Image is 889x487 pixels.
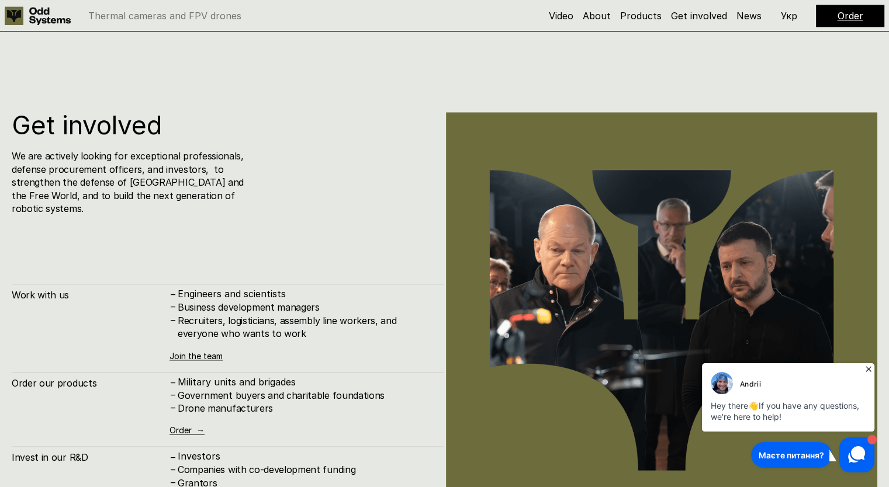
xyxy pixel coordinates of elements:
p: Engineers and scientists [178,288,432,300]
iframe: HelpCrunch [699,360,877,475]
h4: – [171,288,175,301]
h4: – [171,462,175,475]
h4: Business development managers [178,301,432,314]
h4: Drone manufacturers [178,402,432,415]
h4: – [171,401,175,414]
h4: – [171,388,175,401]
h4: Order our products [12,377,170,389]
a: Join the team [170,351,223,361]
p: Укр [781,11,797,20]
a: Video [549,10,573,22]
a: About [583,10,611,22]
p: Thermal cameras and FPV drones [88,11,241,20]
a: News [736,10,762,22]
a: Products [620,10,662,22]
a: Order [838,10,863,22]
h4: – [171,375,175,388]
a: Get involved [671,10,727,22]
h4: Government buyers and charitable foundations [178,389,432,402]
h4: – [171,314,175,326]
h4: Work with us [12,288,170,301]
a: Order → [170,425,205,435]
h4: – [171,450,175,463]
h4: – [171,300,175,313]
h1: Get involved [12,112,364,138]
p: Investors [178,451,432,462]
p: Military units and brigades [178,377,432,388]
h4: Recruiters, logisticians, assembly line workers, and everyone who wants to work [178,314,432,340]
h4: Invest in our R&D [12,451,170,464]
h4: We are actively looking for exceptional professionals, defense procurement officers, and investor... [12,149,247,215]
h4: Companies with co-development funding [178,463,432,476]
